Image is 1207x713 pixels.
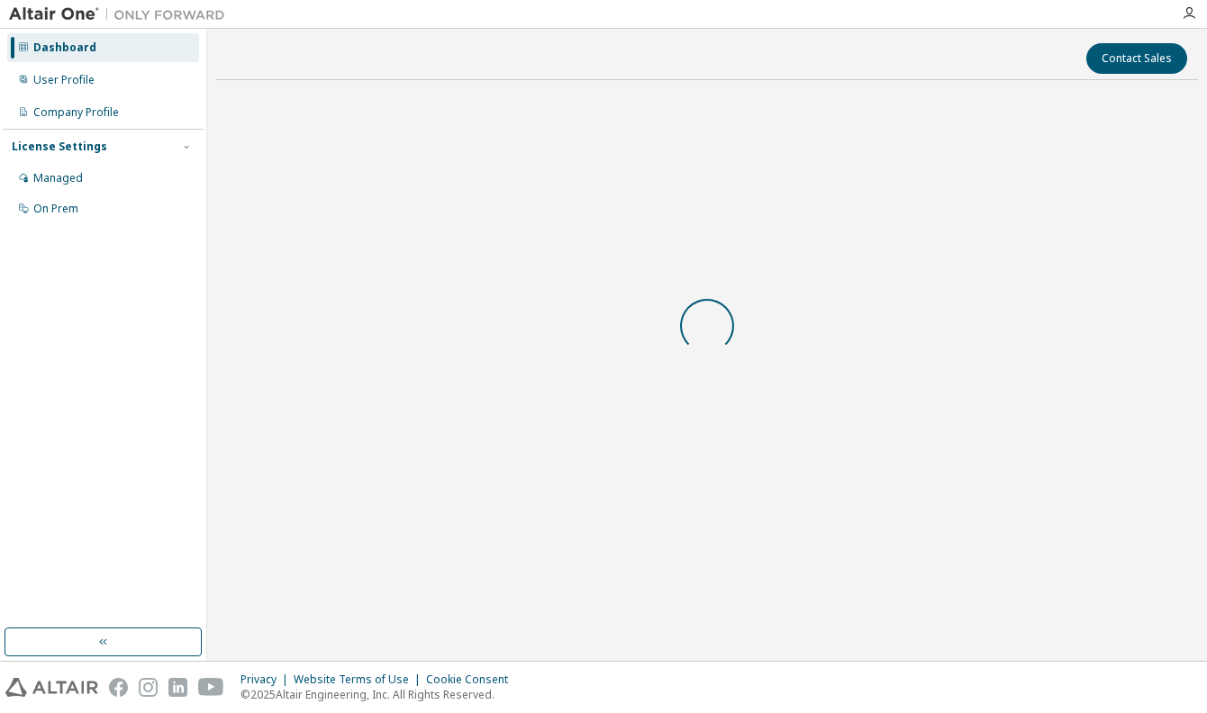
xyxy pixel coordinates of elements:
[168,678,187,697] img: linkedin.svg
[5,678,98,697] img: altair_logo.svg
[426,672,519,687] div: Cookie Consent
[33,105,119,120] div: Company Profile
[12,140,107,154] div: License Settings
[1086,43,1187,74] button: Contact Sales
[109,678,128,697] img: facebook.svg
[33,171,83,185] div: Managed
[294,672,426,687] div: Website Terms of Use
[240,672,294,687] div: Privacy
[240,687,519,702] p: © 2025 Altair Engineering, Inc. All Rights Reserved.
[139,678,158,697] img: instagram.svg
[33,41,96,55] div: Dashboard
[33,73,95,87] div: User Profile
[9,5,234,23] img: Altair One
[198,678,224,697] img: youtube.svg
[33,202,78,216] div: On Prem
